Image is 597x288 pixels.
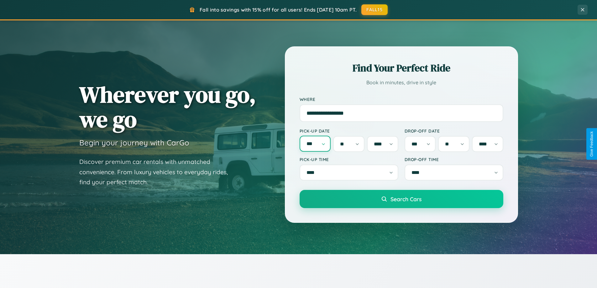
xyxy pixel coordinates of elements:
[79,157,236,187] p: Discover premium car rentals with unmatched convenience. From luxury vehicles to everyday rides, ...
[300,157,398,162] label: Pick-up Time
[300,128,398,134] label: Pick-up Date
[79,82,256,132] h1: Wherever you go, we go
[589,131,594,157] div: Give Feedback
[300,190,503,208] button: Search Cars
[200,7,357,13] span: Fall into savings with 15% off for all users! Ends [DATE] 10am PT.
[405,157,503,162] label: Drop-off Time
[390,196,422,202] span: Search Cars
[300,97,503,102] label: Where
[405,128,503,134] label: Drop-off Date
[300,78,503,87] p: Book in minutes, drive in style
[361,4,388,15] button: FALL15
[300,61,503,75] h2: Find Your Perfect Ride
[79,138,189,147] h3: Begin your journey with CarGo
